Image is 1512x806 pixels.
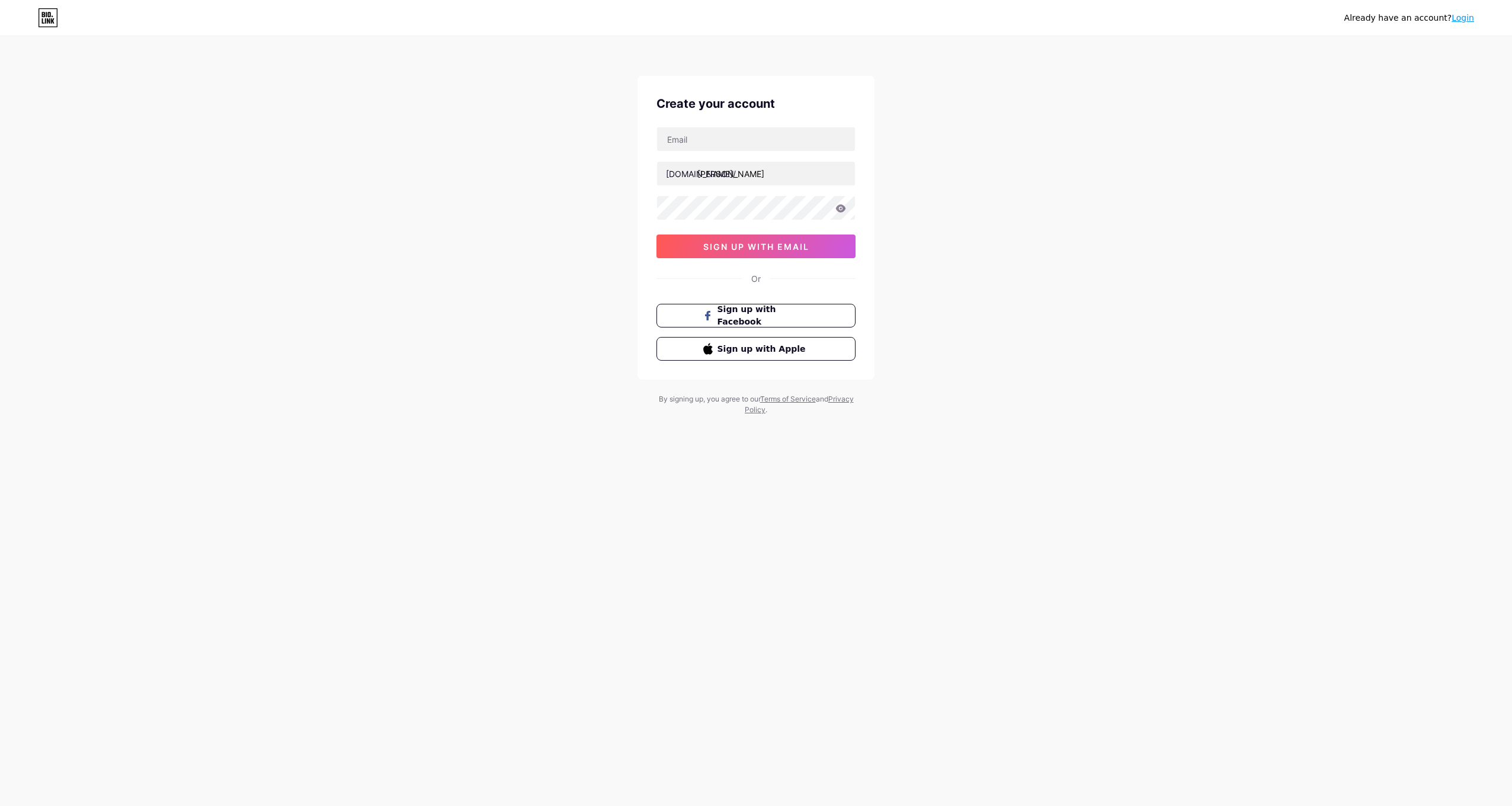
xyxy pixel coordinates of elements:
div: Create your account [656,95,856,113]
button: Sign up with Facebook [656,304,856,327]
input: Email [657,127,855,151]
button: sign up with email [656,235,856,258]
div: Or [751,272,761,285]
input: username [657,162,855,185]
div: [DOMAIN_NAME]/ [666,168,736,180]
a: Login [1452,13,1474,23]
button: Sign up with Apple [656,337,856,361]
a: Terms of Service [760,394,816,403]
span: Sign up with Facebook [717,303,809,328]
div: Already have an account? [1344,12,1474,24]
span: Sign up with Apple [717,343,809,355]
span: sign up with email [703,242,809,252]
div: By signing up, you agree to our and . [655,394,857,415]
